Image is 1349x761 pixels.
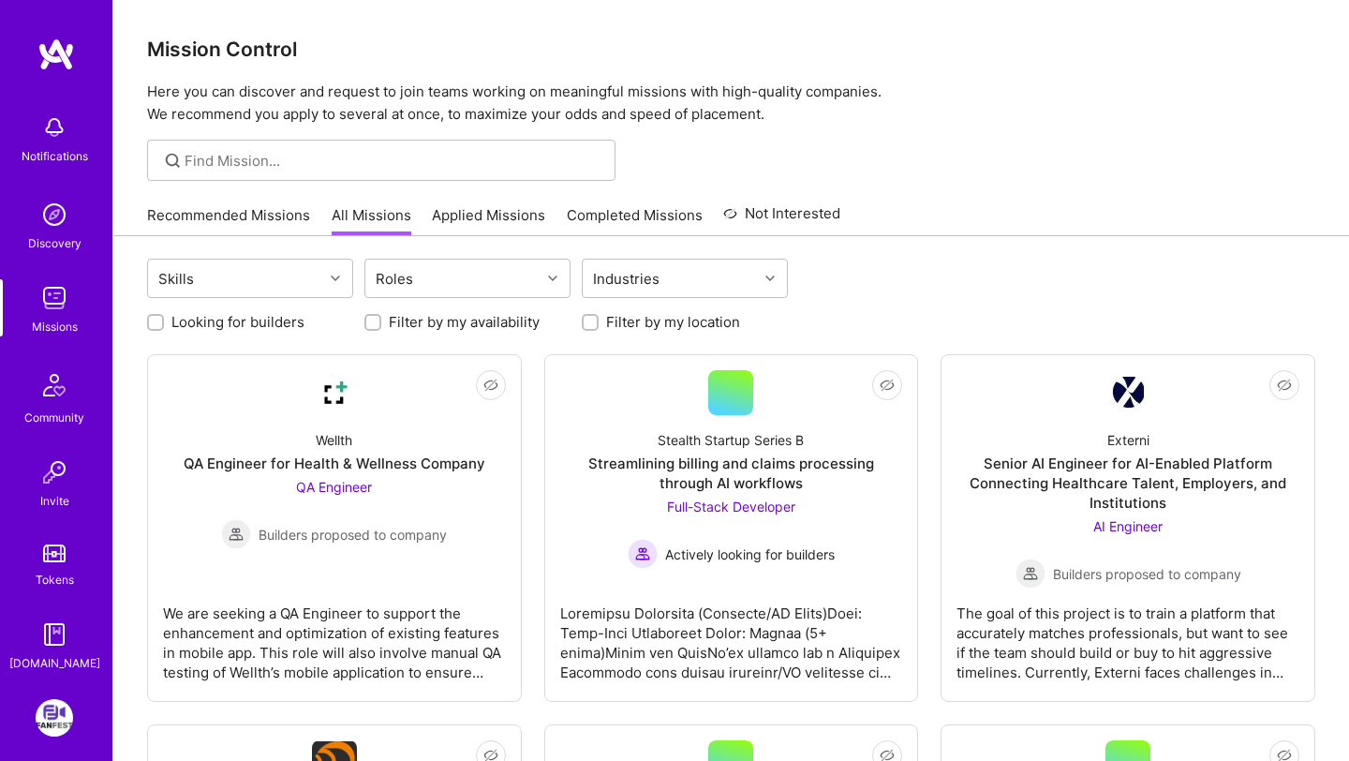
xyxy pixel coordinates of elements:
span: Full-Stack Developer [667,499,795,515]
img: Actively looking for builders [628,539,658,569]
div: Discovery [28,233,82,253]
img: Company Logo [1112,377,1144,409]
div: Invite [40,491,69,511]
div: [DOMAIN_NAME] [9,653,100,673]
a: Company LogoExterniSenior AI Engineer for AI-Enabled Platform Connecting Healthcare Talent, Emplo... [956,370,1299,686]
label: Looking for builders [171,312,304,332]
i: icon Chevron [331,274,340,283]
div: Externi [1107,430,1149,450]
div: QA Engineer for Health & Wellness Company [184,454,485,473]
img: FanFest: Media Engagement Platform [36,699,73,737]
img: guide book [36,616,73,653]
span: Actively looking for builders [665,545,835,564]
img: Invite [36,454,73,491]
div: The goal of this project is to train a platform that accurately matches professionals, but want t... [956,589,1299,682]
div: Tokens [36,570,74,589]
div: Roles [371,265,418,292]
div: Notifications [22,146,88,166]
a: Recommended Missions [147,205,310,236]
img: Company Logo [312,370,357,415]
a: FanFest: Media Engagement Platform [31,699,78,737]
img: logo [37,37,75,71]
img: discovery [36,196,73,233]
div: Stealth Startup Series B [658,430,804,450]
span: Builders proposed to company [259,525,447,545]
div: Industries [588,265,664,292]
img: Community [32,363,77,408]
div: Missions [32,317,78,336]
div: Skills [154,265,199,292]
div: Streamlining billing and claims processing through AI workflows [560,454,903,493]
img: tokens [43,545,66,562]
a: Company LogoWellthQA Engineer for Health & Wellness CompanyQA Engineer Builders proposed to compa... [163,370,506,686]
img: teamwork [36,279,73,317]
img: bell [36,109,73,146]
i: icon EyeClosed [483,378,498,393]
i: icon SearchGrey [162,150,184,172]
div: Loremipsu Dolorsita (Consecte/AD Elits)Doei: Temp-Inci Utlaboreet Dolor: Magnaa (5+ enima)Minim v... [560,589,903,682]
i: icon EyeClosed [1277,378,1292,393]
i: icon Chevron [765,274,775,283]
div: Senior AI Engineer for AI-Enabled Platform Connecting Healthcare Talent, Employers, and Institutions [956,454,1299,513]
div: Community [24,408,84,427]
h3: Mission Control [147,37,1315,61]
img: Builders proposed to company [221,519,251,549]
a: Completed Missions [567,205,703,236]
a: Applied Missions [432,205,545,236]
i: icon EyeClosed [880,378,895,393]
div: We are seeking a QA Engineer to support the enhancement and optimization of existing features in ... [163,589,506,682]
div: Wellth [316,430,352,450]
a: Not Interested [723,202,840,236]
label: Filter by my location [606,312,740,332]
img: Builders proposed to company [1015,559,1045,589]
span: AI Engineer [1093,518,1163,534]
input: Find Mission... [185,151,601,171]
p: Here you can discover and request to join teams working on meaningful missions with high-quality ... [147,81,1315,126]
label: Filter by my availability [389,312,540,332]
a: Stealth Startup Series BStreamlining billing and claims processing through AI workflowsFull-Stack... [560,370,903,686]
a: All Missions [332,205,411,236]
span: QA Engineer [296,479,372,495]
i: icon Chevron [548,274,557,283]
span: Builders proposed to company [1053,564,1241,584]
